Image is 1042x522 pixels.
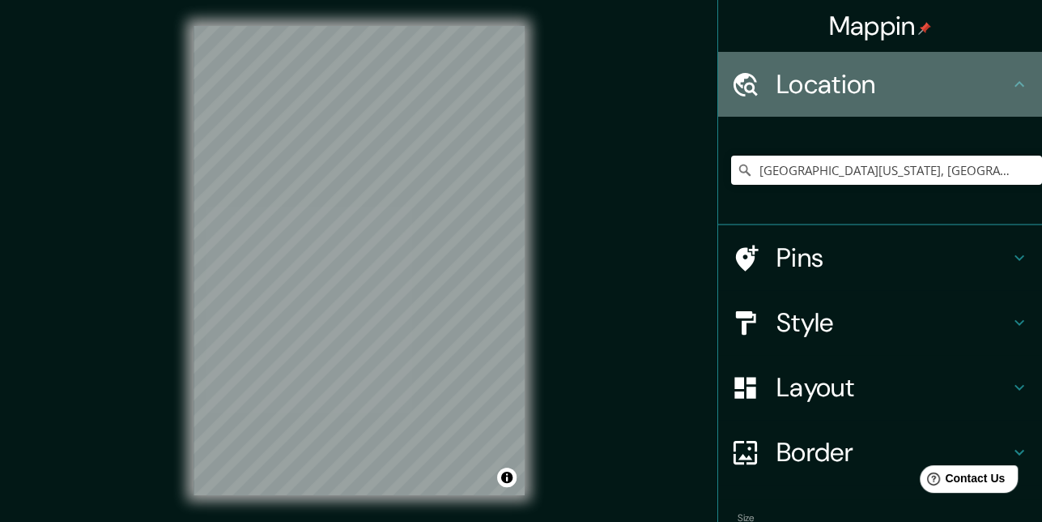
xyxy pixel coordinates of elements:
[829,10,932,42] h4: Mappin
[776,306,1010,339] h4: Style
[718,52,1042,117] div: Location
[718,355,1042,420] div: Layout
[497,468,517,487] button: Toggle attribution
[194,26,525,495] canvas: Map
[718,290,1042,355] div: Style
[718,420,1042,485] div: Border
[718,225,1042,290] div: Pins
[918,22,931,35] img: pin-icon.png
[776,68,1010,101] h4: Location
[776,436,1010,469] h4: Border
[776,242,1010,274] h4: Pins
[776,371,1010,404] h4: Layout
[898,459,1024,504] iframe: Help widget launcher
[731,156,1042,185] input: Pick your city or area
